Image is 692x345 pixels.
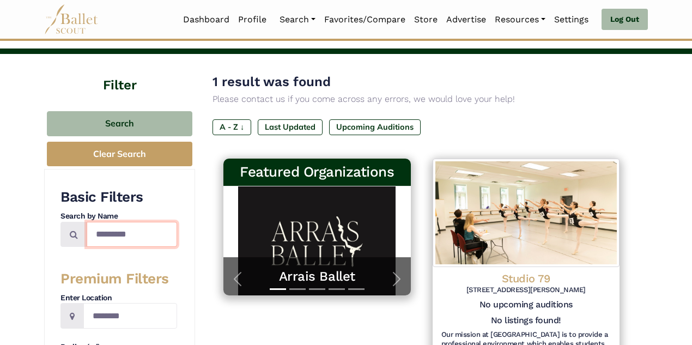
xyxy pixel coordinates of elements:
[60,211,177,222] h4: Search by Name
[179,8,234,31] a: Dashboard
[320,8,410,31] a: Favorites/Compare
[490,8,550,31] a: Resources
[87,222,177,247] input: Search by names...
[44,54,195,95] h4: Filter
[550,8,593,31] a: Settings
[441,286,611,295] h6: [STREET_ADDRESS][PERSON_NAME]
[442,8,490,31] a: Advertise
[410,8,442,31] a: Store
[47,142,192,166] button: Clear Search
[348,283,365,295] button: Slide 5
[60,293,177,304] h4: Enter Location
[83,303,177,329] input: Location
[47,111,192,137] button: Search
[60,270,177,288] h3: Premium Filters
[258,119,323,135] label: Last Updated
[491,315,561,326] h5: No listings found!
[232,163,402,181] h3: Featured Organizations
[289,283,306,295] button: Slide 2
[234,8,271,31] a: Profile
[213,74,331,89] span: 1 result was found
[329,119,421,135] label: Upcoming Auditions
[234,268,400,285] a: Arrais Ballet
[433,159,620,267] img: Logo
[275,8,320,31] a: Search
[441,299,611,311] h5: No upcoming auditions
[213,92,630,106] p: Please contact us if you come across any errors, we would love your help!
[213,119,251,135] label: A - Z ↓
[270,283,286,295] button: Slide 1
[329,283,345,295] button: Slide 4
[60,188,177,207] h3: Basic Filters
[309,283,325,295] button: Slide 3
[441,271,611,286] h4: Studio 79
[602,9,648,31] a: Log Out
